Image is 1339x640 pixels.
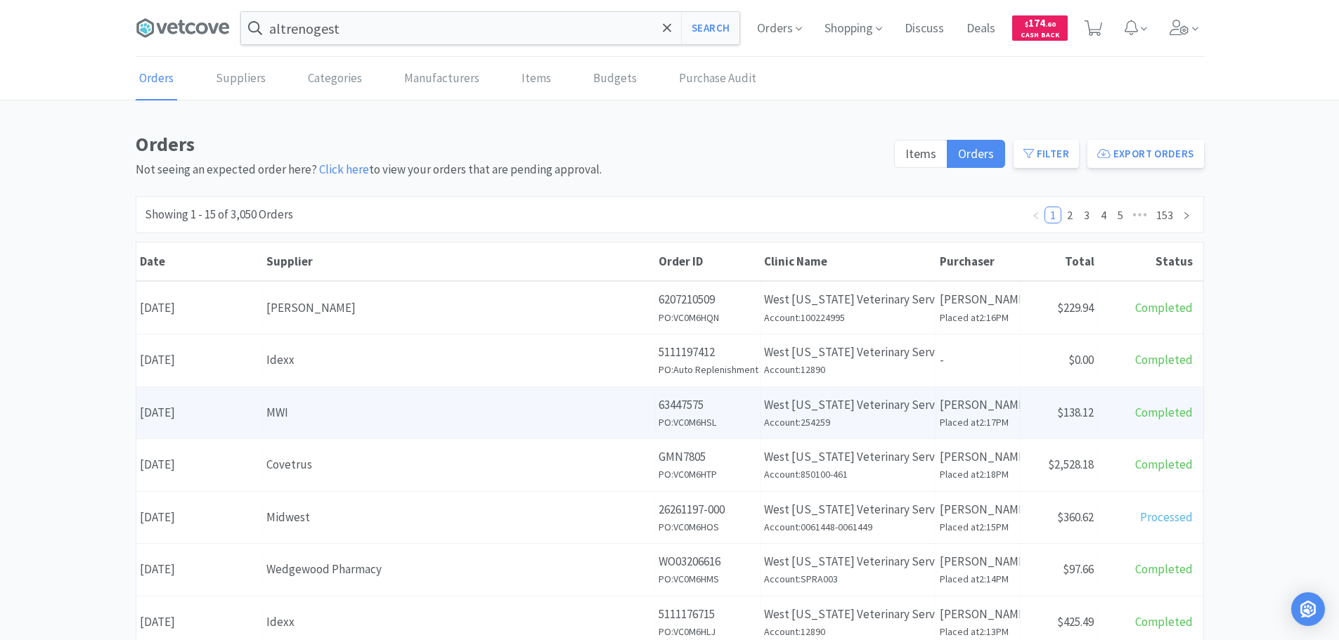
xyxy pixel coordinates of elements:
a: Orders [136,58,177,100]
div: Midwest [266,508,651,527]
div: Not seeing an expected order here? to view your orders that are pending approval. [136,129,886,179]
div: [DATE] [136,447,263,483]
a: Purchase Audit [675,58,760,100]
span: Orders [958,145,994,162]
div: Date [140,254,259,269]
div: [DATE] [136,604,263,640]
span: $360.62 [1057,509,1094,525]
button: Search [681,12,739,44]
h6: Placed at 2:14PM [940,571,1016,587]
div: [DATE] [136,551,263,587]
input: Search by item, sku, manufacturer, ingredient, size... [241,12,739,44]
div: Clinic Name [764,254,933,269]
span: Processed [1140,509,1193,525]
span: Completed [1135,561,1193,577]
div: Supplier [266,254,652,269]
p: [PERSON_NAME] [940,500,1016,519]
a: 4 [1096,207,1111,223]
h6: Account: 100224995 [764,310,932,325]
h6: PO: VC0M6HQN [659,310,756,325]
a: Manufacturers [401,58,483,100]
p: West [US_STATE] Veterinary Service [764,343,932,362]
a: 5 [1113,207,1128,223]
li: 3 [1078,207,1095,223]
a: 1 [1045,207,1061,223]
i: icon: left [1032,211,1040,220]
p: 5111197412 [659,343,756,362]
a: 153 [1152,207,1177,223]
span: 174 [1025,16,1056,30]
p: 6207210509 [659,290,756,309]
a: 2 [1062,207,1078,223]
h6: Placed at 2:18PM [940,466,1016,482]
h6: Account: 0061448-0061449 [764,519,932,535]
span: $97.66 [1063,561,1094,577]
li: 153 [1151,207,1178,223]
h6: Account: 254259 [764,414,932,430]
span: ••• [1129,207,1151,223]
h6: Placed at 2:15PM [940,519,1016,535]
span: Items [905,145,936,162]
p: West [US_STATE] Veterinary Service [764,552,932,571]
div: Covetrus [266,455,651,474]
h6: Placed at 2:13PM [940,624,1016,639]
h6: PO: VC0M6HMS [659,571,756,587]
a: Suppliers [212,58,269,100]
p: West [US_STATE] Veterinary Service [764,396,932,414]
div: [DATE] [136,499,263,535]
li: Next Page [1178,207,1195,223]
span: $229.94 [1057,300,1094,315]
span: $0.00 [1068,352,1094,367]
div: Purchaser [940,254,1017,269]
p: West [US_STATE] Veterinary Service [764,290,932,309]
h6: PO: VC0M6HSL [659,414,756,430]
li: 1 [1044,207,1061,223]
a: Discuss [899,22,950,35]
p: West [US_STATE] Veterinary Service [764,448,932,466]
a: Deals [961,22,1001,35]
p: 26261197-000 [659,500,756,519]
li: 2 [1061,207,1078,223]
p: [PERSON_NAME] [940,396,1016,414]
span: . 60 [1045,20,1056,29]
h6: PO: VC0M6HTP [659,466,756,482]
p: 63447575 [659,396,756,414]
span: Completed [1135,405,1193,420]
span: $ [1025,20,1028,29]
span: Completed [1135,457,1193,472]
p: - [940,351,1016,370]
li: 4 [1095,207,1112,223]
span: $2,528.18 [1048,457,1094,472]
p: 5111176715 [659,605,756,624]
h6: PO: Auto Replenishment Order [659,362,756,377]
div: Order ID [659,254,757,269]
div: Showing 1 - 15 of 3,050 Orders [145,205,293,224]
p: GMN7805 [659,448,756,466]
p: [PERSON_NAME] [940,605,1016,624]
div: [PERSON_NAME] [266,299,651,318]
a: Click here [319,162,369,177]
span: $425.49 [1057,614,1094,629]
div: [DATE] [136,395,263,431]
span: $138.12 [1057,405,1094,420]
a: Items [518,58,555,100]
h6: Placed at 2:16PM [940,310,1016,325]
span: Completed [1135,614,1193,629]
h6: Account: 12890 [764,362,932,377]
p: WO03206616 [659,552,756,571]
i: icon: right [1182,211,1191,220]
h6: Account: 12890 [764,624,932,639]
span: Cash Back [1021,32,1059,41]
li: Previous Page [1028,207,1044,223]
li: 5 [1112,207,1129,223]
div: MWI [266,403,651,422]
button: Export Orders [1087,140,1204,168]
a: 3 [1079,207,1094,223]
h6: PO: VC0M6HLJ [659,624,756,639]
li: Next 5 Pages [1129,207,1151,223]
div: Status [1101,254,1193,269]
p: West [US_STATE] Veterinary Service [764,500,932,519]
a: $174.60Cash Back [1012,9,1068,47]
h6: Placed at 2:17PM [940,414,1016,430]
h6: PO: VC0M6HOS [659,519,756,535]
